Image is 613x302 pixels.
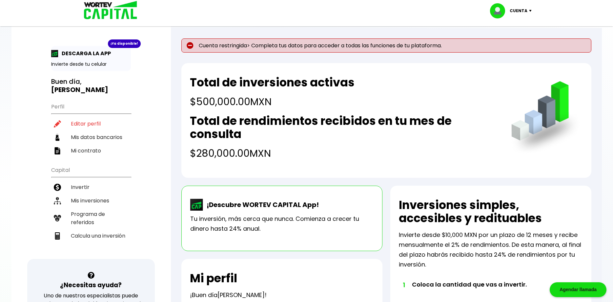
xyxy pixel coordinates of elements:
img: invertir-icon.b3b967d7.svg [54,184,61,191]
img: inversiones-icon.6695dc30.svg [54,197,61,204]
b: [PERSON_NAME] [51,85,108,94]
h2: Total de inversiones activas [190,76,355,89]
h4: $280,000.00 MXN [190,146,498,161]
a: Mis datos bancarios [51,130,131,144]
img: datos-icon.10cf9172.svg [54,134,61,141]
img: recomiendanos-icon.9b8e9327.svg [54,215,61,222]
span: [PERSON_NAME] [217,291,265,299]
h4: $500,000.00 MXN [190,94,355,109]
p: Tu inversión, más cerca que nunca. Comienza a crecer tu dinero hasta 24% anual. [190,214,374,234]
a: Calcula una inversión [51,229,131,243]
span: 1 [402,280,405,290]
img: editar-icon.952d3147.svg [54,120,61,128]
p: Invierte desde $10,000 MXN por un plazo de 12 meses y recibe mensualmente el 2% de rendimientos. ... [399,230,583,269]
p: DESCARGA LA APP [58,49,111,58]
img: calculadora-icon.17d418c4.svg [54,232,61,240]
div: ¡Ya disponible! [108,39,141,48]
a: Programa de referidos [51,207,131,229]
img: contrato-icon.f2db500c.svg [54,147,61,154]
h3: Buen día, [51,78,131,94]
p: Cuenta restringida> Completa tus datos para acceder a todas las funciones de tu plataforma. [181,38,591,53]
p: Cuenta [510,6,527,16]
img: wortev-capital-app-icon [190,199,203,211]
a: Mis inversiones [51,194,131,207]
h3: ¿Necesitas ayuda? [60,280,122,290]
img: profile-image [490,3,510,18]
p: ¡Buen día ! [190,290,267,300]
img: error-circle.027baa21.svg [187,42,194,49]
h2: Total de rendimientos recibidos en tu mes de consulta [190,114,498,141]
h2: Mi perfil [190,272,237,285]
li: Coloca la cantidad que vas a invertir. [412,280,564,301]
ul: Capital [51,163,131,259]
a: Editar perfil [51,117,131,130]
img: grafica.516fef24.png [508,81,583,156]
div: Agendar llamada [550,282,606,297]
p: Invierte desde tu celular [51,61,131,68]
h2: Inversiones simples, accesibles y redituables [399,198,583,225]
a: Invertir [51,180,131,194]
ul: Perfil [51,99,131,157]
img: app-icon [51,50,58,57]
p: ¡Descubre WORTEV CAPITAL App! [203,200,319,210]
a: Mi contrato [51,144,131,157]
img: icon-down [527,10,536,12]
